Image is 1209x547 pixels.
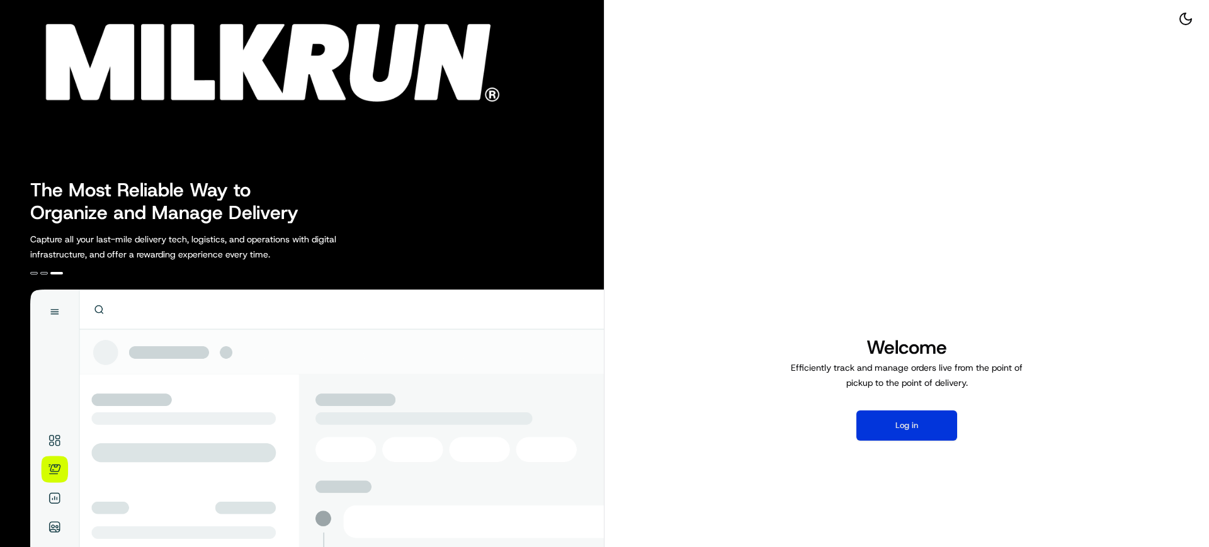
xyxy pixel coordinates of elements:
h2: The Most Reliable Way to Organize and Manage Delivery [30,179,312,224]
h1: Welcome [786,335,1028,360]
button: Log in [856,410,957,441]
p: Capture all your last-mile delivery tech, logistics, and operations with digital infrastructure, ... [30,232,393,262]
p: Efficiently track and manage orders live from the point of pickup to the point of delivery. [786,360,1028,390]
img: Company Logo [8,8,514,108]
